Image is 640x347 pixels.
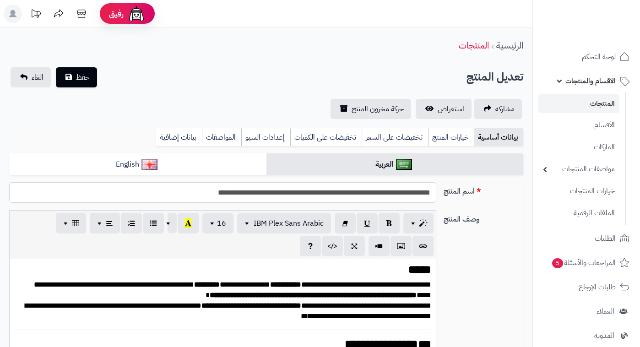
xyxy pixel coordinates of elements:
span: 5 [552,258,563,268]
span: المراجعات والأسئلة [551,256,616,269]
a: استعراض [416,99,472,119]
span: مشاركه [495,103,515,114]
span: 16 [217,218,226,229]
a: مواصفات المنتجات [538,159,619,179]
img: العربية [396,159,412,170]
h2: تعديل المنتج [466,68,523,87]
label: وصف المنتج [440,210,527,225]
a: العملاء [538,300,635,322]
span: طلبات الإرجاع [579,281,616,293]
a: مشاركه [474,99,522,119]
a: إعدادات السيو [241,128,290,146]
span: حفظ [76,72,90,83]
a: تخفيضات على السعر [362,128,428,146]
a: لوحة التحكم [538,46,635,68]
a: المراجعات والأسئلة5 [538,252,635,274]
a: الملفات الرقمية [538,203,619,223]
a: خيارات المنتج [428,128,474,146]
button: حفظ [56,67,97,87]
a: تخفيضات على الكميات [290,128,362,146]
a: تحديثات المنصة [24,5,47,25]
button: 16 [202,213,233,233]
span: المدونة [594,329,614,342]
span: العملاء [597,305,614,318]
span: استعراض [438,103,464,114]
a: بيانات أساسية [474,128,523,146]
a: المنتجات [538,94,619,113]
a: الطلبات [538,228,635,249]
a: الماركات [538,137,619,157]
a: المواصفات [202,128,241,146]
a: حركة مخزون المنتج [331,99,411,119]
img: ai-face.png [127,5,146,23]
span: الغاء [32,72,43,83]
label: اسم المنتج [440,182,527,197]
a: English [9,153,266,176]
img: logo-2.png [578,25,631,44]
span: رفيق [109,8,124,19]
a: بيانات إضافية [156,128,202,146]
img: English [141,159,157,170]
span: حركة مخزون المنتج [352,103,404,114]
button: IBM Plex Sans Arabic [237,213,331,233]
a: الأقسام [538,115,619,135]
a: الغاء [11,67,51,87]
span: الطلبات [595,232,616,245]
a: المنتجات [459,38,489,52]
a: خيارات المنتجات [538,181,619,201]
a: العربية [266,153,524,176]
span: IBM Plex Sans Arabic [254,218,324,229]
a: طلبات الإرجاع [538,276,635,298]
a: المدونة [538,325,635,347]
span: لوحة التحكم [582,50,616,63]
span: الأقسام والمنتجات [565,75,616,87]
a: الرئيسية [496,38,523,52]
